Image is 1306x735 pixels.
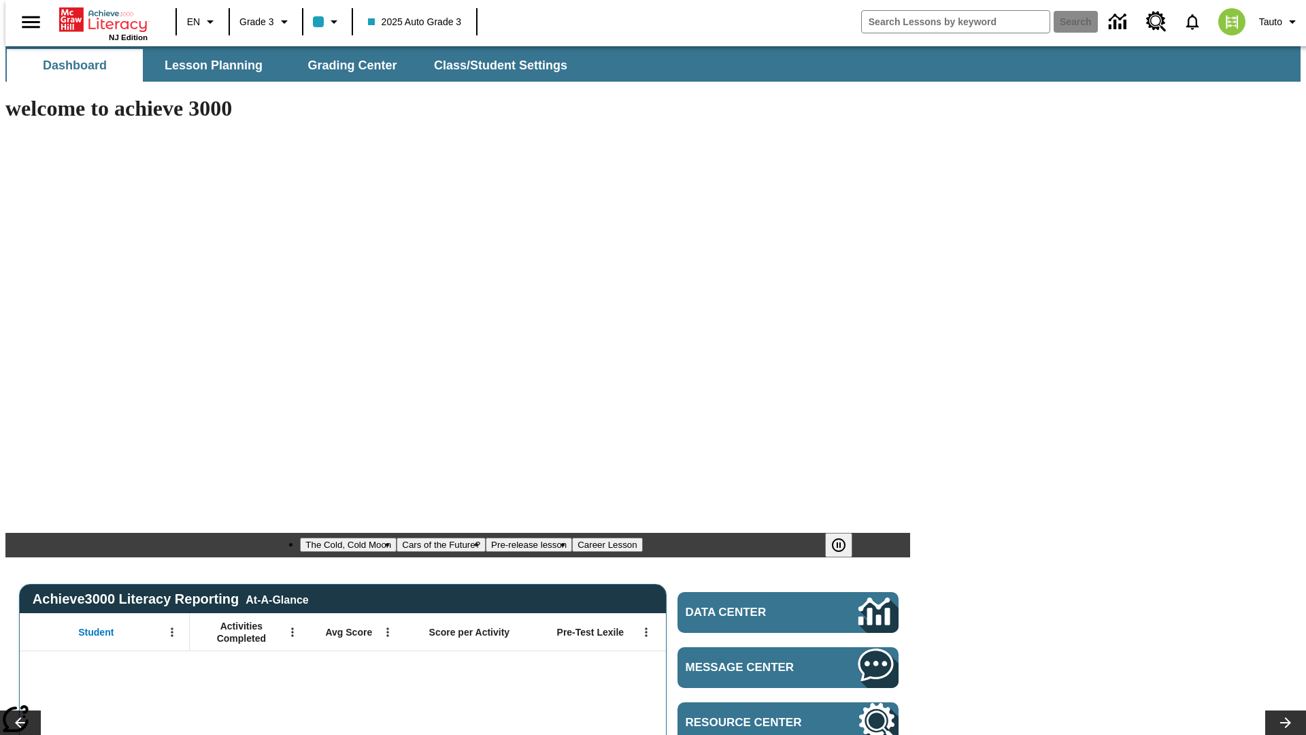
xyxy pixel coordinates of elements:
[187,15,200,29] span: EN
[368,15,462,29] span: 2025 Auto Grade 3
[1218,8,1245,35] img: avatar image
[300,538,397,552] button: Slide 1 The Cold, Cold Moon
[162,622,182,642] button: Open Menu
[378,622,398,642] button: Open Menu
[677,647,899,688] a: Message Center
[5,46,1301,82] div: SubNavbar
[1265,710,1306,735] button: Lesson carousel, Next
[325,626,372,638] span: Avg Score
[825,533,852,557] button: Pause
[165,58,263,73] span: Lesson Planning
[677,592,899,633] a: Data Center
[862,11,1050,33] input: search field
[1175,4,1210,39] a: Notifications
[1259,15,1282,29] span: Tauto
[234,10,298,34] button: Grade: Grade 3, Select a grade
[636,622,656,642] button: Open Menu
[1138,3,1175,40] a: Resource Center, Will open in new tab
[11,2,51,42] button: Open side menu
[33,591,309,607] span: Achieve3000 Literacy Reporting
[1254,10,1306,34] button: Profile/Settings
[1210,4,1254,39] button: Select a new avatar
[181,10,224,34] button: Language: EN, Select a language
[282,622,303,642] button: Open Menu
[78,626,114,638] span: Student
[429,626,510,638] span: Score per Activity
[59,6,148,33] a: Home
[686,716,818,730] span: Resource Center
[572,538,642,552] button: Slide 4 Career Lesson
[686,661,818,674] span: Message Center
[7,49,143,82] button: Dashboard
[307,58,397,73] span: Grading Center
[1101,3,1138,41] a: Data Center
[557,626,624,638] span: Pre-Test Lexile
[307,10,348,34] button: Class color is light blue. Change class color
[43,58,107,73] span: Dashboard
[5,96,910,121] h1: welcome to achieve 3000
[284,49,420,82] button: Grading Center
[5,49,580,82] div: SubNavbar
[146,49,282,82] button: Lesson Planning
[397,538,486,552] button: Slide 2 Cars of the Future?
[686,606,813,619] span: Data Center
[197,620,286,644] span: Activities Completed
[109,33,148,42] span: NJ Edition
[825,533,866,557] div: Pause
[423,49,578,82] button: Class/Student Settings
[59,5,148,42] div: Home
[434,58,567,73] span: Class/Student Settings
[239,15,274,29] span: Grade 3
[486,538,572,552] button: Slide 3 Pre-release lesson
[246,591,308,606] div: At-A-Glance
